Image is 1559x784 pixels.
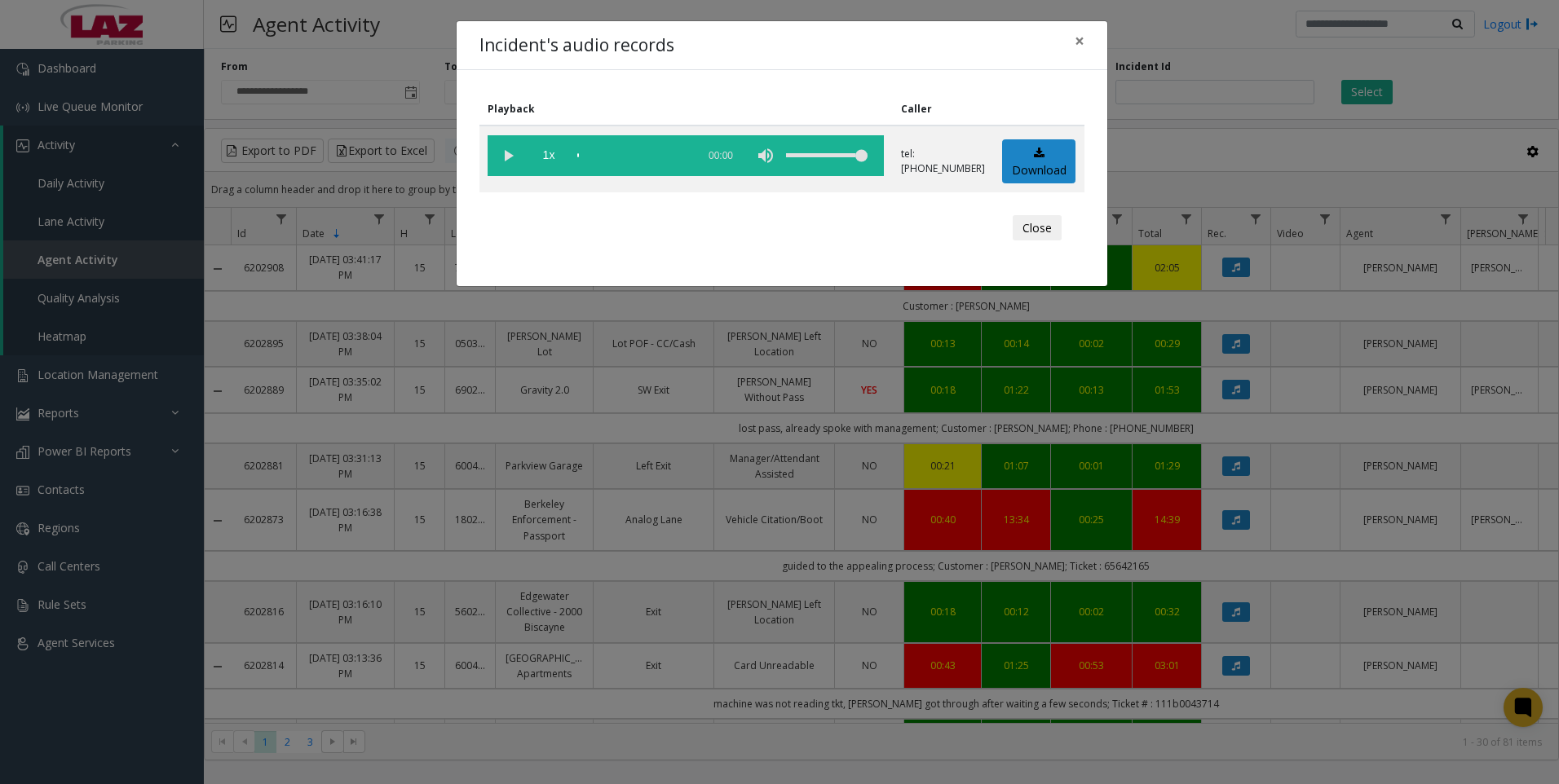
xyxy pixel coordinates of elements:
[1002,139,1075,184] a: Download
[901,147,985,176] p: tel:[PHONE_NUMBER]
[528,135,569,176] span: playback speed button
[1063,21,1096,61] button: Close
[1013,215,1062,241] button: Close
[577,135,688,176] div: scrub bar
[786,135,868,176] div: volume level
[479,93,893,126] th: Playback
[479,33,674,59] h4: Incident's audio records
[1075,29,1084,52] span: ×
[893,93,994,126] th: Caller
